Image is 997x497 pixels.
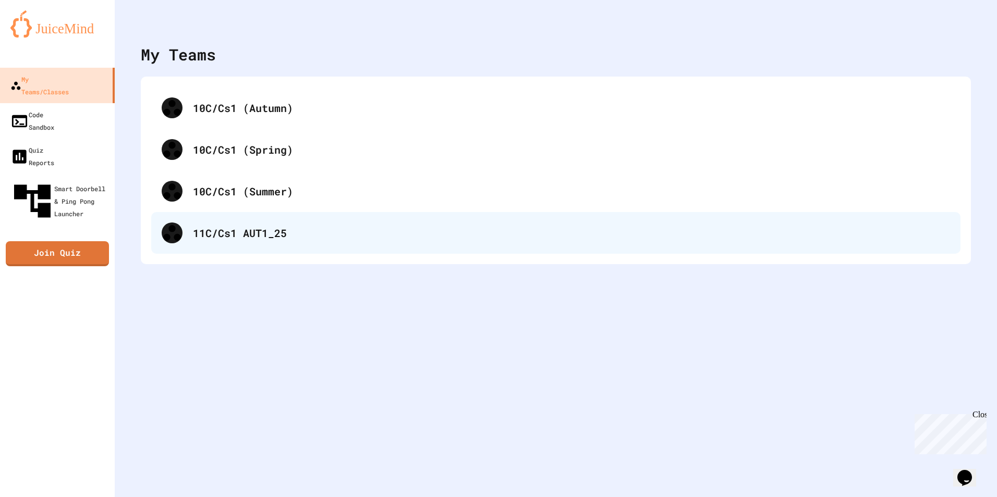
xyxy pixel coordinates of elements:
div: Quiz Reports [10,144,54,169]
div: Chat with us now!Close [4,4,72,66]
img: logo-orange.svg [10,10,104,38]
a: Join Quiz [6,241,109,266]
div: 10C/Cs1 (Spring) [151,129,960,170]
div: 10C/Cs1 (Autumn) [193,100,950,116]
div: 10C/Cs1 (Summer) [193,183,950,199]
div: Code Sandbox [10,108,54,133]
div: Smart Doorbell & Ping Pong Launcher [10,179,111,223]
iframe: chat widget [910,410,987,454]
iframe: chat widget [953,455,987,487]
div: 10C/Cs1 (Spring) [193,142,950,157]
div: 10C/Cs1 (Summer) [151,170,960,212]
div: 11C/Cs1 AUT1_25 [193,225,950,241]
div: 10C/Cs1 (Autumn) [151,87,960,129]
div: 11C/Cs1 AUT1_25 [151,212,960,254]
div: My Teams [141,43,216,66]
div: My Teams/Classes [10,73,69,98]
